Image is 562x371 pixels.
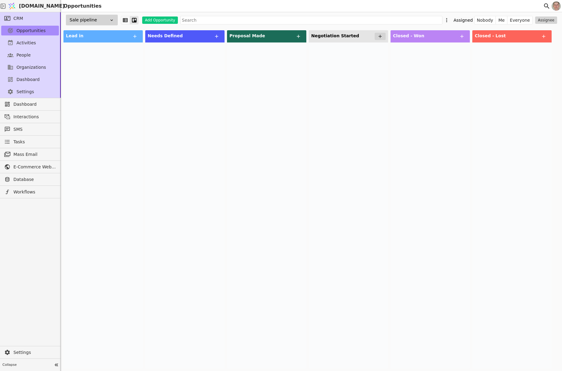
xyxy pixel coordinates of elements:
[1,38,59,48] a: Activities
[61,2,102,10] h2: Opportunities
[1,62,59,72] a: Organizations
[16,28,46,34] span: Opportunities
[13,126,56,133] span: SMS
[1,187,59,197] a: Workflows
[16,76,40,83] span: Dashboard
[1,87,59,97] a: Settings
[1,75,59,84] a: Dashboard
[13,101,56,108] span: Dashboard
[16,64,46,71] span: Organizations
[13,139,25,145] span: Tasks
[7,0,16,12] img: Logo
[66,33,84,38] span: Lead in
[66,15,118,25] div: Sale pipeline
[13,349,56,356] span: Settings
[507,16,532,24] button: Everyone
[1,26,59,35] a: Opportunities
[2,362,52,368] span: Collapse
[1,124,59,134] a: SMS
[180,16,442,24] input: Search
[1,137,59,147] a: Tasks
[6,0,61,12] a: [DOMAIN_NAME]
[1,174,59,184] a: Database
[148,33,183,38] span: Needs Defined
[496,16,507,24] button: Me
[1,99,59,109] a: Dashboard
[16,89,34,95] span: Settings
[139,17,178,24] a: Add Opportunity
[474,16,496,24] button: Nobody
[1,13,59,23] a: CRM
[13,164,56,170] span: E-Commerce Web Development at Zona Digital Agency
[13,176,56,183] span: Database
[1,162,59,172] a: E-Commerce Web Development at Zona Digital Agency
[453,16,473,24] div: Assigned
[16,40,36,46] span: Activities
[19,2,65,10] span: [DOMAIN_NAME]
[229,33,265,38] span: Proposal Made
[535,17,557,24] button: Assignee
[552,2,561,11] img: 1560949290925-CROPPED-IMG_0201-2-.jpg
[142,17,178,24] button: Add Opportunity
[311,33,359,38] span: Negotiation Started
[475,33,506,38] span: Closed - Lost
[13,189,56,195] span: Workflows
[13,151,56,158] span: Mass Email
[13,114,56,120] span: Interactions
[1,347,59,357] a: Settings
[16,52,31,58] span: People
[1,112,59,122] a: Interactions
[13,15,23,22] span: CRM
[1,50,59,60] a: People
[393,33,424,38] span: Closed - Won
[1,149,59,159] a: Mass Email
